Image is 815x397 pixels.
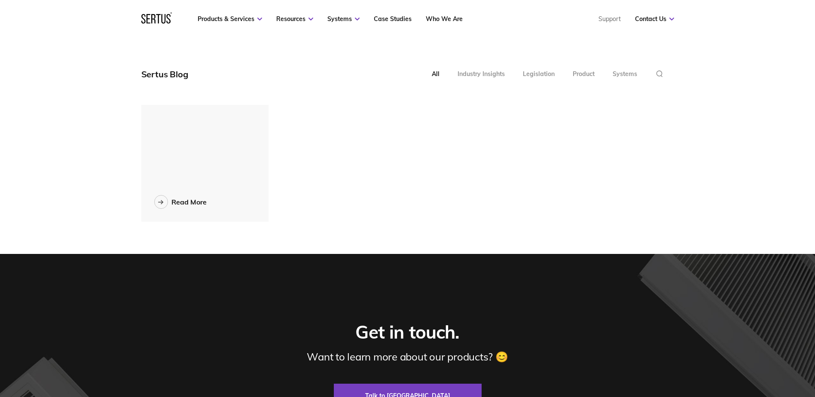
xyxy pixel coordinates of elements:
div: Legislation [523,70,555,78]
div: Read More [171,198,207,206]
div: Sertus Blog [141,69,188,79]
div: All [432,70,440,78]
a: Support [598,15,621,23]
div: Industry Insights [458,70,505,78]
a: Case Studies [374,15,412,23]
a: Resources [276,15,313,23]
a: Systems [327,15,360,23]
div: Systems [613,70,637,78]
a: Products & Services [198,15,262,23]
div: Product [573,70,595,78]
button: Read More [154,195,207,209]
div: Get in touch. [355,321,459,344]
a: Contact Us [635,15,674,23]
div: Want to learn more about our products? 😊 [307,350,508,363]
a: Who We Are [426,15,463,23]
